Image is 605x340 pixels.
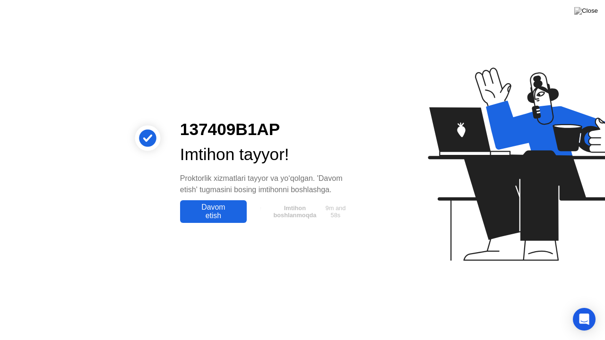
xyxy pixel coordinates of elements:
button: Imtihon boshlanmoqda9m and 58s [251,203,352,221]
img: Close [574,7,598,15]
button: Davom etish [180,200,247,223]
div: Proktorlik xizmatlari tayyor va yo‘qolgan. 'Davom etish' tugmasini bosing imtihonni boshlashga. [180,173,352,195]
div: Imtihon tayyor! [180,142,352,167]
div: Davom etish [183,203,244,220]
div: 137409B1AP [180,117,352,142]
span: 9m and 58s [323,204,348,219]
div: Open Intercom Messenger [573,308,596,331]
